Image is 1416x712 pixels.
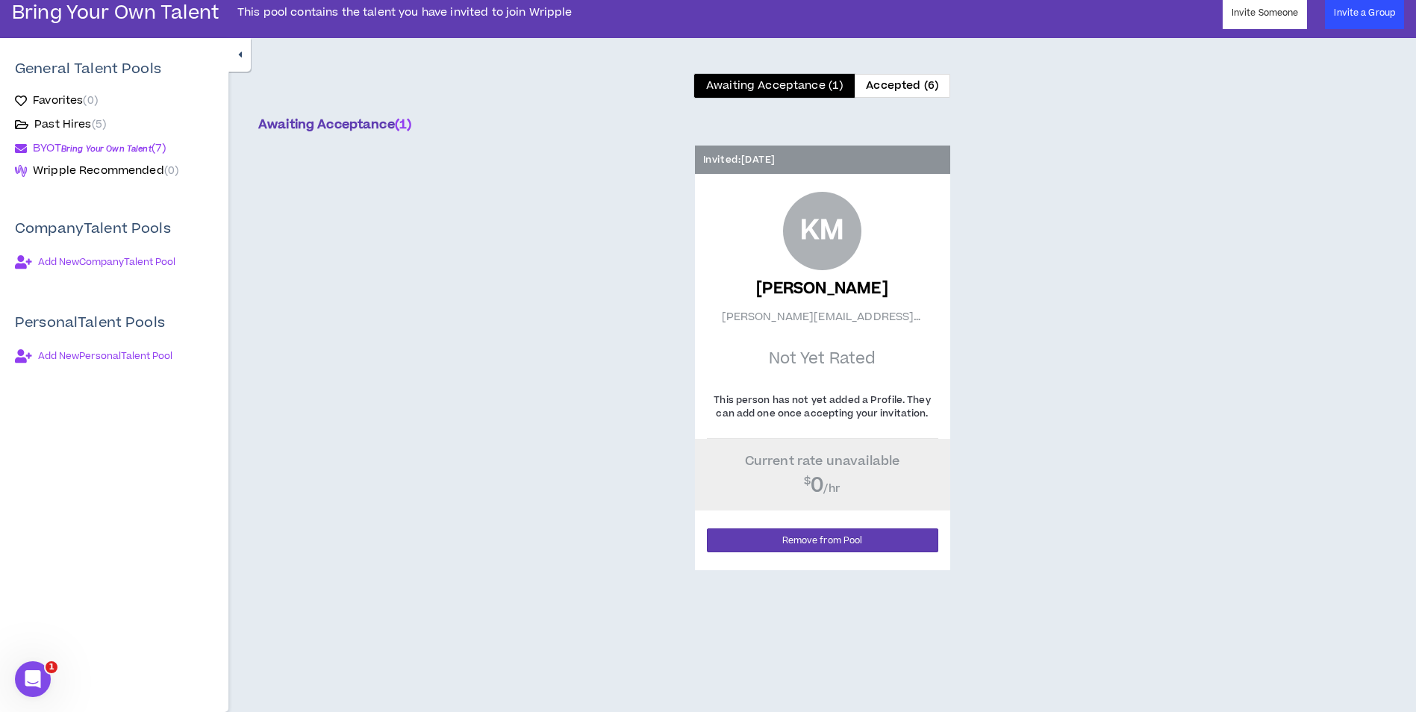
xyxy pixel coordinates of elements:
p: Invited: [DATE] [703,153,776,167]
p: Awaiting Acceptance [258,116,1386,134]
span: Remove from Pool [782,534,863,548]
button: Add NewCompanyTalent Pool [15,252,175,272]
iframe: Intercom live chat [15,661,51,697]
p: This person has not yet added a Profile. They can add one once accepting your invitation. [707,393,938,420]
p: Personal Talent Pools [15,313,213,334]
div: KM [800,218,843,244]
a: Wripple Recommended(0) [15,163,178,178]
span: /hr [823,481,840,496]
a: Favorites(0) [15,92,98,110]
span: Past Hires [34,117,106,132]
div: Kacie M. [783,192,861,270]
span: ( 7 ) [152,140,166,156]
span: Awaiting Acceptance (1) [706,78,843,93]
h4: Current rate unavailable [702,454,943,469]
a: Past Hires(5) [15,116,106,134]
span: Bring Your Own Talent [61,143,152,154]
h5: [PERSON_NAME] [756,279,888,298]
p: Bring Your Own Talent [12,1,219,25]
span: Favorites [33,93,98,108]
span: Wripple Recommended [33,163,178,178]
span: ( 0 ) [83,93,97,108]
p: Company Talent Pools [15,219,213,240]
p: This pool contains the talent you have invited to join Wripple [237,4,573,21]
p: [PERSON_NAME][EMAIL_ADDRESS][PERSON_NAME][DOMAIN_NAME] [722,304,923,325]
p: Not Yet Rated [707,349,938,369]
span: 1 [46,661,57,673]
span: BYOT [33,140,152,156]
span: Accepted (6) [866,78,938,93]
span: ( 1 ) [395,116,411,134]
span: ( 0 ) [164,163,178,178]
button: Remove from Pool [707,528,938,552]
p: General Talent Pools [15,59,161,80]
span: Add New Personal Talent Pool [38,350,172,362]
span: ( 5 ) [92,116,106,132]
span: Add New Company Talent Pool [38,256,175,268]
a: BYOTBring Your Own Talent(7) [15,140,166,157]
button: Add NewPersonalTalent Pool [15,346,172,366]
h2: $0 [804,469,840,496]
